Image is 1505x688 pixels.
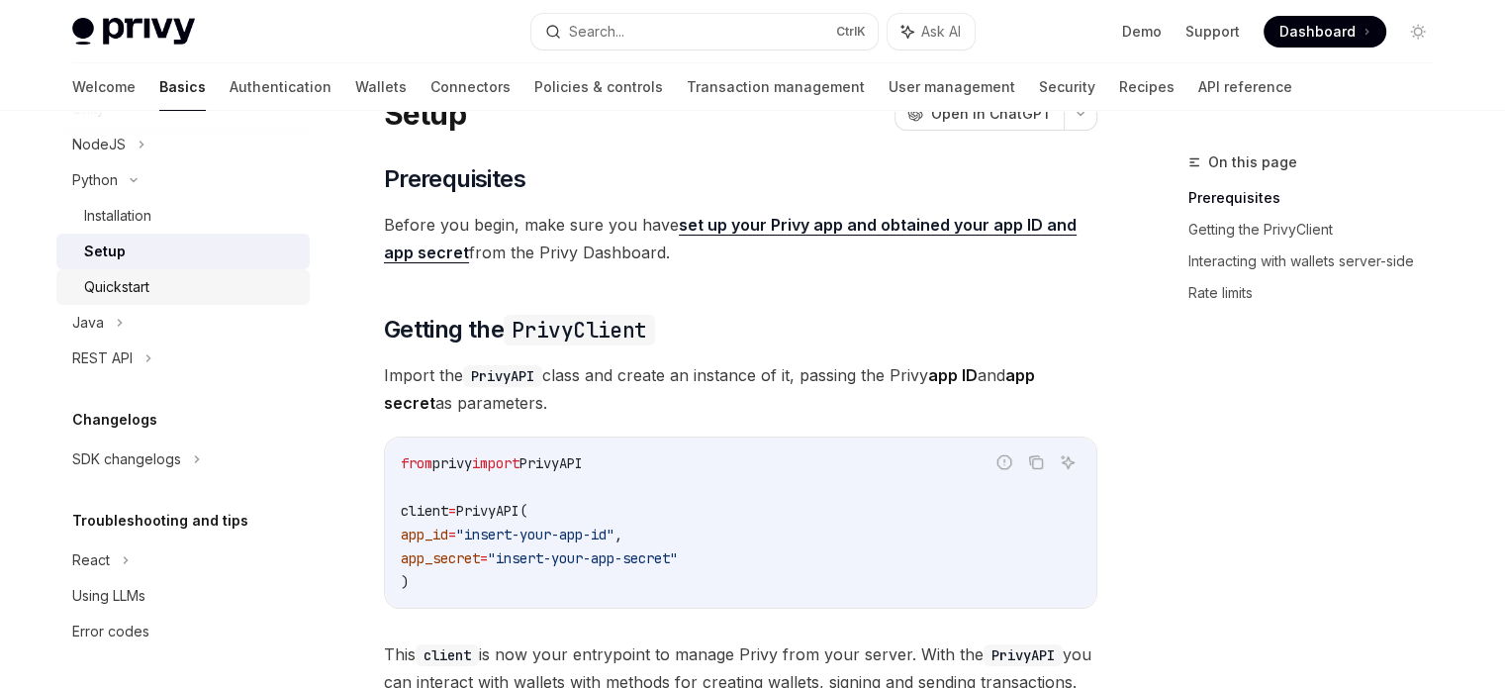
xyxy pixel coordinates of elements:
[1023,449,1049,475] button: Copy the contents from the code block
[401,502,448,520] span: client
[1188,182,1450,214] a: Prerequisites
[1188,214,1450,246] a: Getting the PrivyClient
[401,526,448,543] span: app_id
[72,346,133,370] div: REST API
[384,163,525,195] span: Prerequisites
[888,14,975,49] button: Ask AI
[56,269,310,305] a: Quickstart
[56,614,310,649] a: Error codes
[894,97,1064,131] button: Open in ChatGPT
[488,549,678,567] span: "insert-your-app-secret"
[56,234,310,269] a: Setup
[384,314,655,345] span: Getting the
[472,454,519,472] span: import
[401,454,432,472] span: from
[931,104,1052,124] span: Open in ChatGPT
[84,240,126,263] div: Setup
[72,133,126,156] div: NodeJS
[355,63,407,111] a: Wallets
[569,20,624,44] div: Search...
[1188,277,1450,309] a: Rate limits
[504,315,654,345] code: PrivyClient
[836,24,866,40] span: Ctrl K
[519,454,583,472] span: PrivyAPI
[56,198,310,234] a: Installation
[72,620,149,643] div: Error codes
[448,526,456,543] span: =
[889,63,1015,111] a: User management
[921,22,961,42] span: Ask AI
[1122,22,1162,42] a: Demo
[1039,63,1095,111] a: Security
[84,275,149,299] div: Quickstart
[401,549,480,567] span: app_secret
[72,18,195,46] img: light logo
[531,14,878,49] button: Search...CtrlK
[56,578,310,614] a: Using LLMs
[72,408,157,432] h5: Changelogs
[1198,63,1292,111] a: API reference
[72,311,104,335] div: Java
[84,204,151,228] div: Installation
[430,63,511,111] a: Connectors
[456,502,527,520] span: PrivyAPI(
[384,96,466,132] h1: Setup
[432,454,472,472] span: privy
[1208,150,1297,174] span: On this page
[480,549,488,567] span: =
[401,573,409,591] span: )
[1055,449,1081,475] button: Ask AI
[534,63,663,111] a: Policies & controls
[456,526,614,543] span: "insert-your-app-id"
[72,548,110,572] div: React
[1188,246,1450,277] a: Interacting with wallets server-side
[687,63,865,111] a: Transaction management
[230,63,331,111] a: Authentication
[1402,16,1434,48] button: Toggle dark mode
[448,502,456,520] span: =
[1264,16,1386,48] a: Dashboard
[72,509,248,533] h5: Troubleshooting and tips
[614,526,622,543] span: ,
[72,168,118,192] div: Python
[1119,63,1175,111] a: Recipes
[984,644,1063,666] code: PrivyAPI
[72,63,136,111] a: Welcome
[1279,22,1356,42] span: Dashboard
[384,211,1097,266] span: Before you begin, make sure you have from the Privy Dashboard.
[72,447,181,471] div: SDK changelogs
[72,584,145,608] div: Using LLMs
[1185,22,1240,42] a: Support
[384,361,1097,417] span: Import the class and create an instance of it, passing the Privy and as parameters.
[991,449,1017,475] button: Report incorrect code
[416,644,479,666] code: client
[384,215,1077,263] a: set up your Privy app and obtained your app ID and app secret
[463,365,542,387] code: PrivyAPI
[928,365,978,385] strong: app ID
[159,63,206,111] a: Basics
